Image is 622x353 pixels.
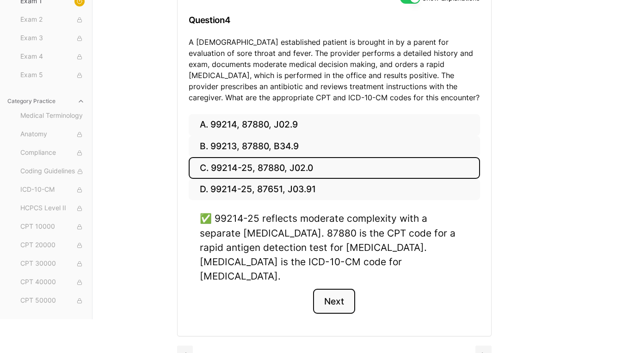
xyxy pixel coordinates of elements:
div: ✅ 99214-25 reflects moderate complexity with a separate [MEDICAL_DATA]. 87880 is the CPT code for... [200,211,469,283]
button: CPT 10000 [17,219,88,234]
span: CPT 40000 [20,277,85,287]
button: Exam 4 [17,49,88,64]
button: Compliance [17,146,88,160]
span: CPT 50000 [20,296,85,306]
button: Exam 5 [17,68,88,83]
button: CPT 40000 [17,275,88,290]
span: CPT 10000 [20,222,85,232]
button: HCPCS Level II [17,201,88,216]
button: B. 99213, 87880, B34.9 [189,136,480,158]
button: ICD-10-CM [17,183,88,197]
span: Exam 3 [20,33,85,43]
button: CPT 30000 [17,256,88,271]
span: Medical Terminology [20,111,85,121]
button: Medical Terminology [17,109,88,123]
span: Exam 2 [20,15,85,25]
button: A. 99214, 87880, J02.9 [189,114,480,136]
button: Coding Guidelines [17,164,88,179]
span: Exam 4 [20,52,85,62]
button: Next [313,289,355,314]
button: CPT 20000 [17,238,88,253]
span: Exam 5 [20,70,85,80]
span: Anatomy [20,129,85,140]
button: Exam 2 [17,12,88,27]
button: D. 99214-25, 87651, J03.91 [189,179,480,201]
span: CPT 30000 [20,259,85,269]
button: Exam 3 [17,31,88,46]
span: ICD-10-CM [20,185,85,195]
p: A [DEMOGRAPHIC_DATA] established patient is brought in by a parent for evaluation of sore throat ... [189,37,480,103]
button: C. 99214-25, 87880, J02.0 [189,157,480,179]
button: Anatomy [17,127,88,142]
span: HCPCS Level II [20,203,85,213]
span: Coding Guidelines [20,166,85,176]
button: CPT 50000 [17,293,88,308]
span: Compliance [20,148,85,158]
span: CPT 20000 [20,240,85,250]
h3: Question 4 [189,6,480,34]
button: Category Practice [4,94,88,109]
